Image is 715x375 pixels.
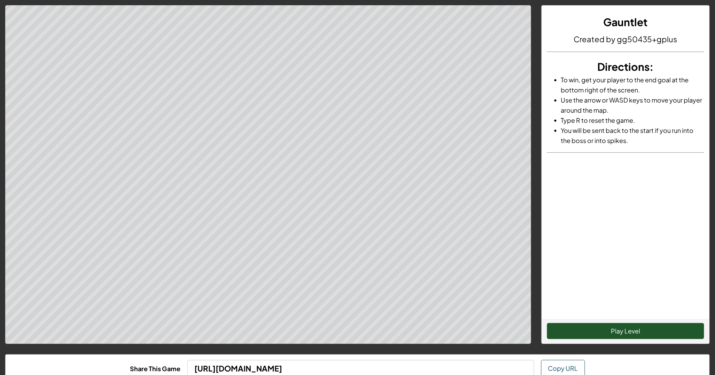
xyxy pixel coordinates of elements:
[547,323,704,339] button: Play Level
[561,115,704,125] li: Type R to reset the game.
[547,33,704,45] h4: Created by gg50435+gplus
[547,14,704,30] h3: Gauntlet
[548,364,578,372] span: Copy URL
[561,75,704,95] li: To win, get your player to the end goal at the bottom right of the screen.
[598,60,650,73] span: Directions
[547,59,704,75] h3: :
[561,125,704,145] li: You will be sent back to the start if you run into the boss or into spikes.
[561,95,704,115] li: Use the arrow or WASD keys to move your player around the map.
[130,365,180,373] b: Share This Game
